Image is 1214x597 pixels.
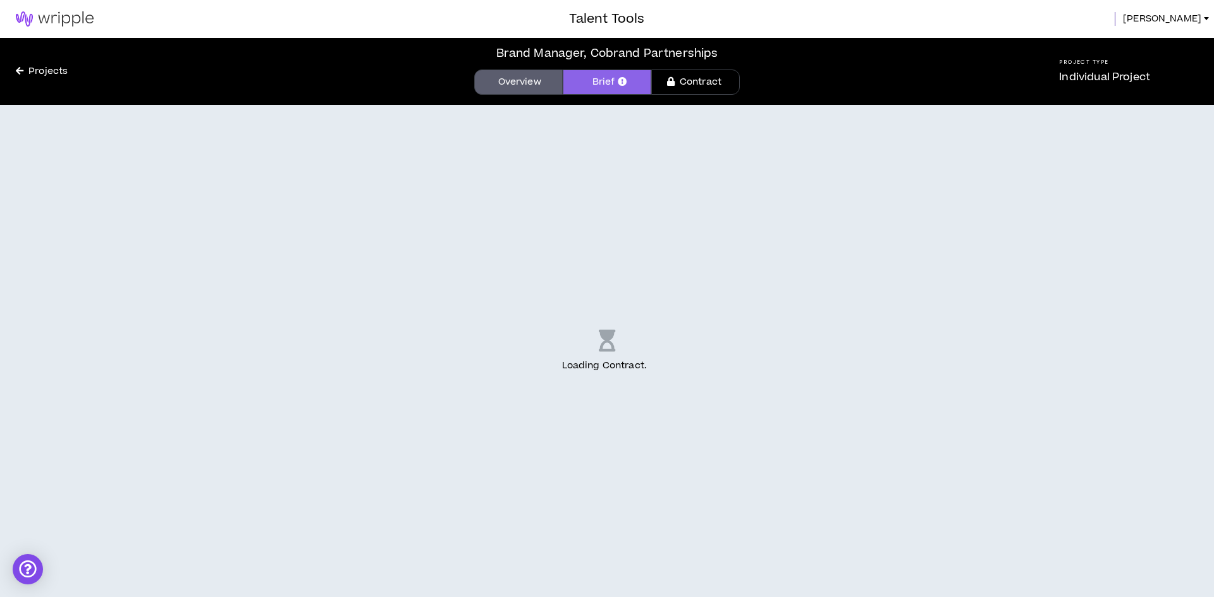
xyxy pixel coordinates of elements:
[651,69,740,95] a: Contract
[1123,12,1201,26] span: [PERSON_NAME]
[569,9,644,28] h3: Talent Tools
[1059,58,1150,66] h5: Project Type
[1059,69,1150,85] p: Individual Project
[496,45,718,62] div: Brand Manager, Cobrand Partnerships
[13,554,43,584] div: Open Intercom Messenger
[563,69,651,95] a: Brief
[562,359,653,373] p: Loading Contract .
[474,69,563,95] a: Overview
